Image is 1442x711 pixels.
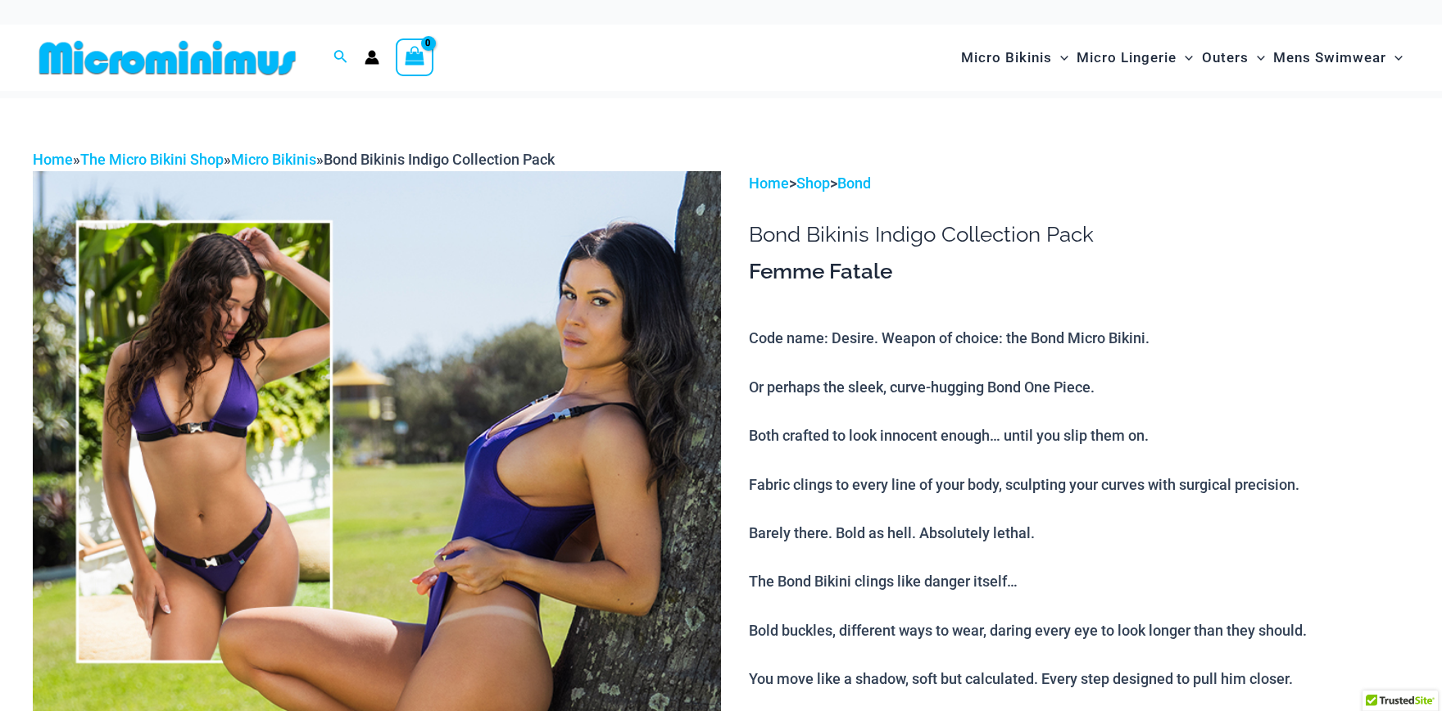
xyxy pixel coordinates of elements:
a: Home [33,151,73,168]
span: » » » [33,151,555,168]
a: Micro BikinisMenu ToggleMenu Toggle [957,33,1072,83]
a: Shop [796,174,830,192]
span: Menu Toggle [1249,37,1265,79]
span: Mens Swimwear [1273,37,1386,79]
a: Micro LingerieMenu ToggleMenu Toggle [1072,33,1197,83]
span: Micro Bikinis [961,37,1052,79]
a: Search icon link [333,48,348,68]
span: Outers [1202,37,1249,79]
span: Menu Toggle [1386,37,1403,79]
a: Home [749,174,789,192]
span: Menu Toggle [1052,37,1068,79]
p: > > [749,171,1409,196]
a: View Shopping Cart, empty [396,38,433,76]
a: Mens SwimwearMenu ToggleMenu Toggle [1269,33,1407,83]
a: Bond [837,174,871,192]
a: Account icon link [365,50,379,65]
img: MM SHOP LOGO FLAT [33,39,302,76]
span: Bond Bikinis Indigo Collection Pack [324,151,555,168]
a: The Micro Bikini Shop [80,151,224,168]
span: Menu Toggle [1177,37,1193,79]
a: OutersMenu ToggleMenu Toggle [1198,33,1269,83]
a: Micro Bikinis [231,151,316,168]
span: Micro Lingerie [1077,37,1177,79]
nav: Site Navigation [955,30,1409,85]
h1: Bond Bikinis Indigo Collection Pack [749,222,1409,247]
h3: Femme Fatale [749,258,1409,286]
